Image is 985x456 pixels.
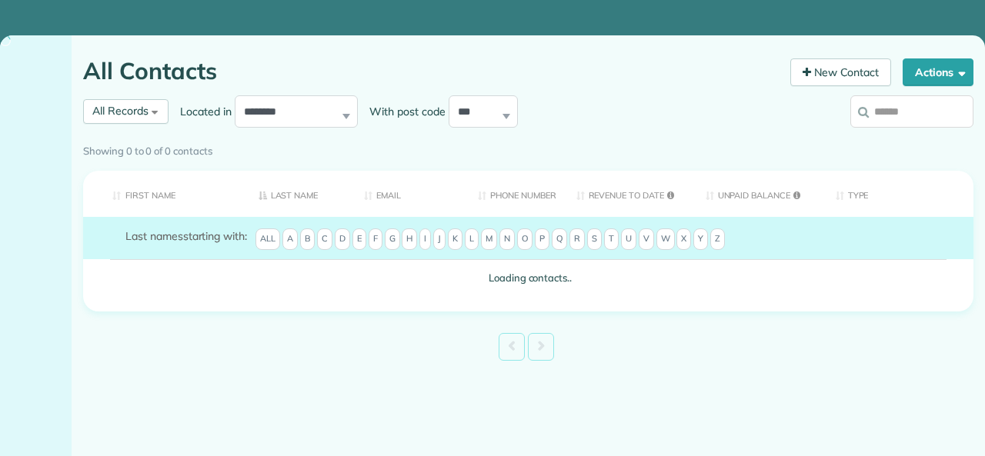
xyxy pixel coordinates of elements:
[169,104,235,119] label: Located in
[621,228,636,250] span: U
[83,58,779,84] h1: All Contacts
[247,171,353,218] th: Last Name: activate to sort column descending
[694,171,824,218] th: Unpaid Balance: activate to sort column ascending
[569,228,585,250] span: R
[604,228,619,250] span: T
[317,228,332,250] span: C
[402,228,417,250] span: H
[693,228,708,250] span: Y
[352,171,466,218] th: Email: activate to sort column ascending
[358,104,449,119] label: With post code
[552,228,567,250] span: Q
[517,228,533,250] span: O
[300,228,315,250] span: B
[790,58,892,86] a: New Contact
[125,229,183,243] span: Last names
[352,228,366,250] span: E
[481,228,497,250] span: M
[903,58,973,86] button: Actions
[587,228,602,250] span: S
[824,171,973,218] th: Type: activate to sort column ascending
[535,228,549,250] span: P
[282,228,298,250] span: A
[255,228,280,250] span: All
[499,228,515,250] span: N
[83,171,247,218] th: First Name: activate to sort column ascending
[465,228,479,250] span: L
[369,228,382,250] span: F
[710,228,725,250] span: Z
[466,171,565,218] th: Phone number: activate to sort column ascending
[656,228,675,250] span: W
[385,228,400,250] span: G
[639,228,654,250] span: V
[448,228,462,250] span: K
[676,228,691,250] span: X
[433,228,446,250] span: J
[83,259,973,297] td: Loading contacts..
[125,228,247,244] label: starting with:
[565,171,694,218] th: Revenue to Date: activate to sort column ascending
[83,138,973,159] div: Showing 0 to 0 of 0 contacts
[335,228,350,250] span: D
[419,228,431,250] span: I
[92,104,149,118] span: All Records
